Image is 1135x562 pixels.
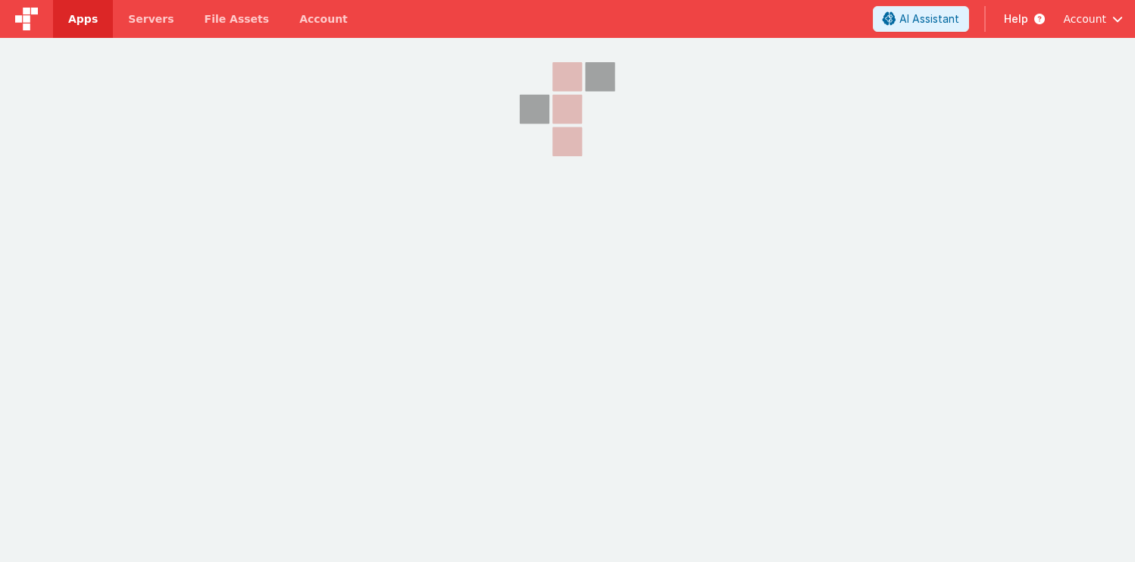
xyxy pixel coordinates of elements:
button: AI Assistant [873,6,969,32]
span: File Assets [205,11,270,27]
span: Account [1063,11,1106,27]
span: Servers [128,11,174,27]
button: Account [1063,11,1123,27]
span: Help [1004,11,1028,27]
span: AI Assistant [899,11,959,27]
span: Apps [68,11,98,27]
